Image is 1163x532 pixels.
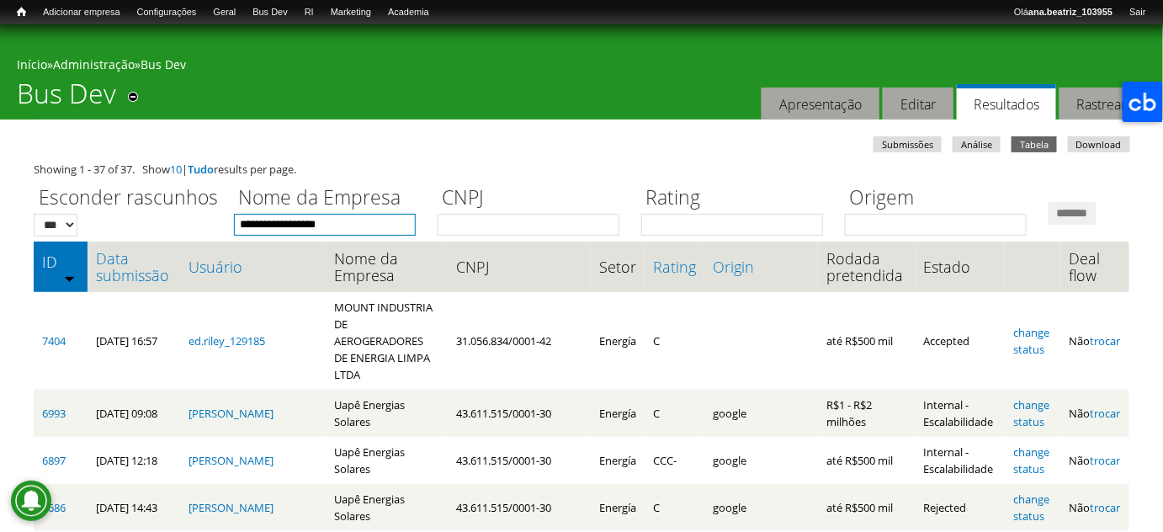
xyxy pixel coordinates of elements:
[327,484,449,531] td: Uapê Energias Solares
[874,136,942,152] a: Submissões
[327,437,449,484] td: Uapê Energias Solares
[8,4,35,20] a: Início
[762,88,879,120] a: Apresentação
[244,4,296,21] a: Bus Dev
[204,4,244,21] a: Geral
[1013,325,1049,357] a: change status
[653,258,696,275] a: Rating
[645,484,704,531] td: C
[34,161,1129,178] div: Showing 1 - 37 of 37. Show | results per page.
[1060,292,1129,390] td: Não
[448,484,591,531] td: 43.611.515/0001-30
[17,77,116,120] h1: Bus Dev
[64,273,75,284] img: ordem crescente
[380,4,438,21] a: Academia
[818,242,915,292] th: Rodada pretendida
[1090,406,1120,421] a: trocar
[322,4,380,21] a: Marketing
[591,390,645,437] td: Energía
[1060,390,1129,437] td: Não
[645,292,704,390] td: C
[327,390,449,437] td: Uapê Energias Solares
[88,292,180,390] td: [DATE] 16:57
[1060,437,1129,484] td: Não
[1090,333,1120,348] a: trocar
[645,390,704,437] td: C
[916,292,1006,390] td: Accepted
[88,437,180,484] td: [DATE] 12:18
[189,453,273,468] a: [PERSON_NAME]
[591,242,645,292] th: Setor
[189,258,318,275] a: Usuário
[704,437,818,484] td: google
[1028,7,1113,17] strong: ana.beatriz_103955
[188,162,214,177] a: Tudo
[1013,492,1049,524] a: change status
[916,437,1006,484] td: Internal - Escalabilidade
[883,88,953,120] a: Editar
[35,4,129,21] a: Adicionar empresa
[129,4,205,21] a: Configurações
[818,437,915,484] td: até R$500 mil
[296,4,322,21] a: RI
[845,184,1038,214] label: Origem
[818,292,915,390] td: até R$500 mil
[141,56,186,72] a: Bus Dev
[170,162,182,177] a: 10
[34,184,223,214] label: Esconder rascunhos
[96,250,172,284] a: Data submissão
[448,292,591,390] td: 31.056.834/0001-42
[1090,453,1120,468] a: trocar
[17,6,26,18] span: Início
[818,484,915,531] td: até R$500 mil
[17,56,47,72] a: Início
[327,242,449,292] th: Nome da Empresa
[591,484,645,531] td: Energía
[704,390,818,437] td: google
[88,484,180,531] td: [DATE] 14:43
[42,253,79,270] a: ID
[448,242,591,292] th: CNPJ
[645,437,704,484] td: CCC-
[916,484,1006,531] td: Rejected
[1060,242,1129,292] th: Deal flow
[1060,484,1129,531] td: Não
[704,484,818,531] td: google
[1090,500,1120,515] a: trocar
[641,184,834,214] label: Rating
[1013,444,1049,476] a: change status
[713,258,810,275] a: Origin
[1006,4,1121,21] a: Oláana.beatriz_103955
[42,406,66,421] a: 6993
[189,406,273,421] a: [PERSON_NAME]
[818,390,915,437] td: R$1 - R$2 milhões
[957,84,1056,120] a: Resultados
[591,292,645,390] td: Energía
[1059,88,1144,120] a: Rastrear
[448,390,591,437] td: 43.611.515/0001-30
[42,453,66,468] a: 6897
[189,500,273,515] a: [PERSON_NAME]
[88,390,180,437] td: [DATE] 09:08
[1012,136,1057,152] a: Tabela
[42,333,66,348] a: 7404
[53,56,135,72] a: Administração
[448,437,591,484] td: 43.611.515/0001-30
[189,333,265,348] a: ed.riley_129185
[1013,397,1049,429] a: change status
[42,500,66,515] a: 6686
[234,184,427,214] label: Nome da Empresa
[17,56,1146,77] div: » »
[438,184,630,214] label: CNPJ
[916,390,1006,437] td: Internal - Escalabilidade
[327,292,449,390] td: MOUNT INDUSTRIA DE AEROGERADORES DE ENERGIA LIMPA LTDA
[1121,4,1155,21] a: Sair
[1068,136,1130,152] a: Download
[953,136,1001,152] a: Análise
[916,242,1006,292] th: Estado
[591,437,645,484] td: Energía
